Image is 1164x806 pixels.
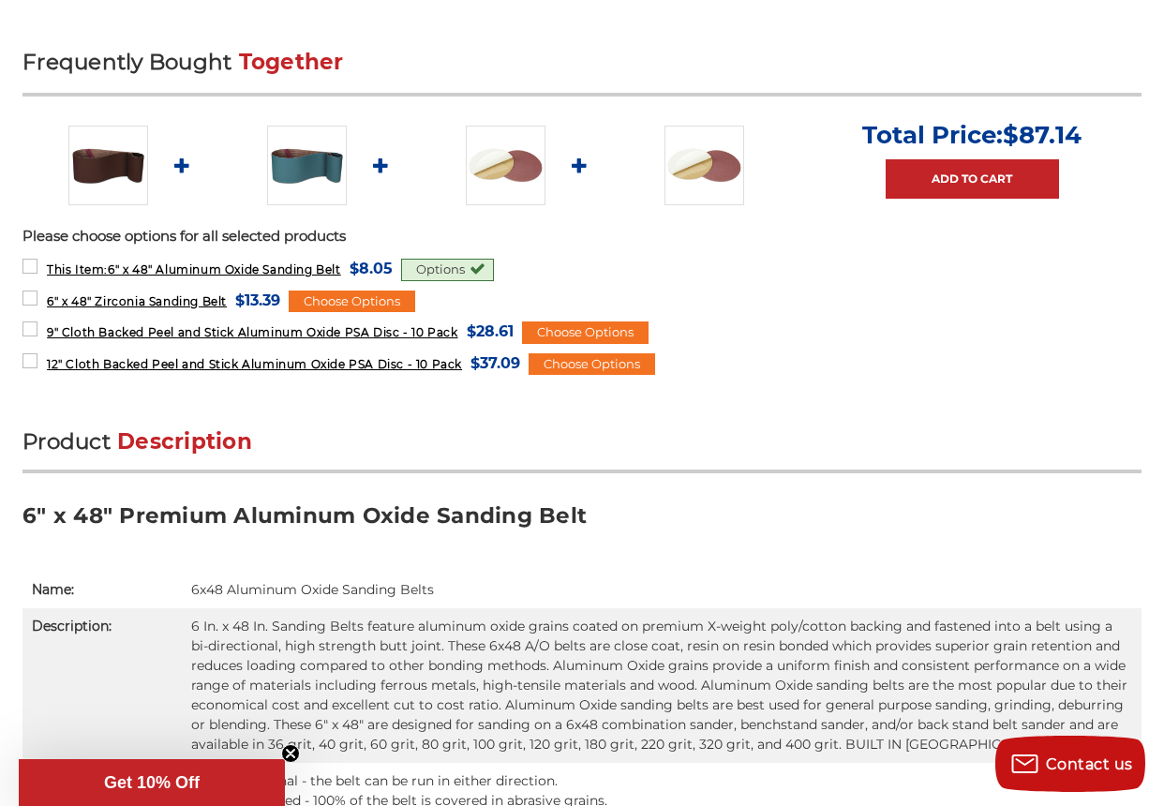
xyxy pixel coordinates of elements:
span: 6" x 48" Aluminum Oxide Sanding Belt [47,262,341,276]
span: Product [22,428,111,455]
div: Choose Options [289,291,415,313]
span: $87.14 [1003,120,1082,150]
p: Please choose options for all selected products [22,226,1142,247]
p: Total Price: [862,120,1082,150]
span: 12" Cloth Backed Peel and Stick Aluminum Oxide PSA Disc - 10 Pack [47,357,462,371]
div: Choose Options [522,321,649,344]
span: Description [117,428,252,455]
td: 6 In. x 48 In. Sanding Belts feature aluminum oxide grains coated on premium X-weight poly/cotton... [182,608,1142,763]
td: 6x48 Aluminum Oxide Sanding Belts [182,572,1142,608]
button: Close teaser [281,744,300,763]
span: $8.05 [350,256,393,281]
div: Choose Options [529,353,655,376]
h3: 6" x 48" Premium Aluminum Oxide Sanding Belt [22,501,1142,544]
span: $28.61 [467,319,514,344]
span: Get 10% Off [104,773,200,792]
span: Contact us [1046,755,1133,773]
span: $37.09 [470,351,520,376]
a: Add to Cart [886,159,1059,199]
strong: This Item: [47,262,108,276]
span: Together [239,49,344,75]
div: Options [401,259,494,281]
img: 6" x 48" Aluminum Oxide Sanding Belt [68,126,148,205]
span: $13.39 [235,288,280,313]
span: Frequently Bought [22,49,231,75]
span: 6" x 48" Zirconia Sanding Belt [47,294,227,308]
strong: Name: [32,581,74,598]
div: Get 10% OffClose teaser [19,759,285,806]
strong: Description: [32,618,112,634]
li: Bi-Directional - the belt can be run in either direction. [206,771,1132,791]
button: Contact us [995,736,1145,792]
span: 9" Cloth Backed Peel and Stick Aluminum Oxide PSA Disc - 10 Pack [47,325,457,339]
